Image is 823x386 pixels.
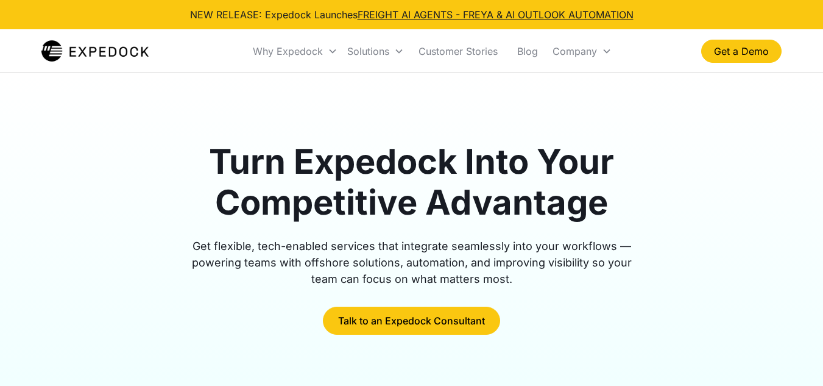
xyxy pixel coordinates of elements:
[178,238,646,287] div: Get flexible, tech-enabled services that integrate seamlessly into your workflows — powering team...
[190,7,634,22] div: NEW RELEASE: Expedock Launches
[342,30,409,72] div: Solutions
[553,45,597,57] div: Company
[178,141,646,223] h1: Turn Expedock Into Your Competitive Advantage
[323,307,500,335] a: Talk to an Expedock Consultant
[507,30,548,72] a: Blog
[41,39,149,63] img: Expedock Logo
[347,45,389,57] div: Solutions
[253,45,323,57] div: Why Expedock
[548,30,616,72] div: Company
[358,9,634,21] a: FREIGHT AI AGENTS - FREYA & AI OUTLOOK AUTOMATION
[701,40,782,63] a: Get a Demo
[41,39,149,63] a: home
[409,30,507,72] a: Customer Stories
[248,30,342,72] div: Why Expedock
